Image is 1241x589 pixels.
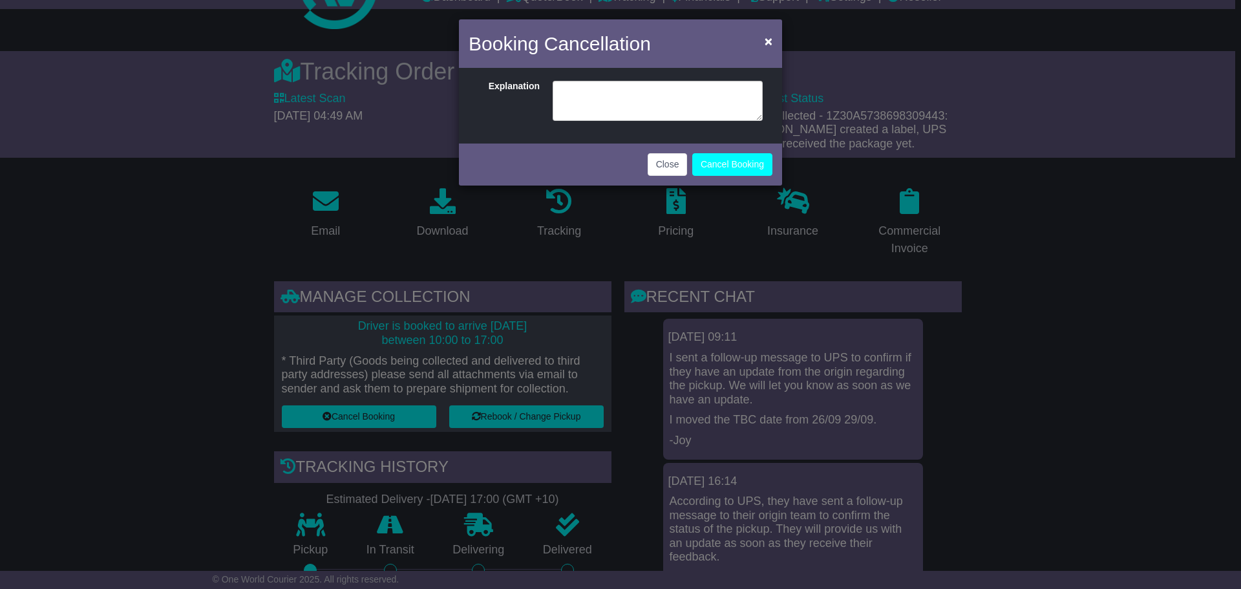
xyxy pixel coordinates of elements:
[692,153,772,176] button: Cancel Booking
[472,81,546,118] label: Explanation
[765,34,772,48] span: ×
[469,29,651,58] h4: Booking Cancellation
[758,28,779,54] button: Close
[648,153,688,176] button: Close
